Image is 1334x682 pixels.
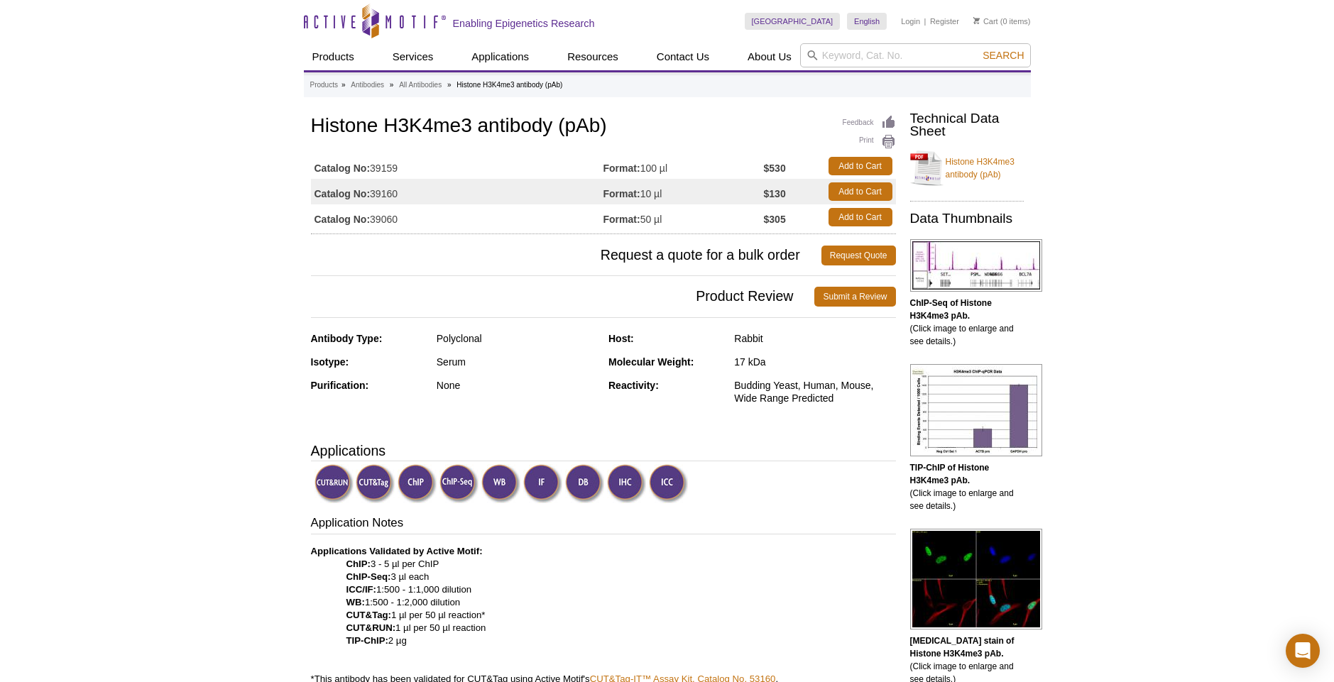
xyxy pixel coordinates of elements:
b: TIP-ChIP of Histone H3K4me3 pAb. [910,463,990,485]
strong: Purification: [311,380,369,391]
div: 17 kDa [734,356,895,368]
img: Immunofluorescence Validated [523,464,562,503]
img: Dot Blot Validated [565,464,604,503]
a: Antibodies [351,79,384,92]
div: None [437,379,598,392]
button: Search [978,49,1028,62]
div: Serum [437,356,598,368]
strong: ICC/IF: [346,584,377,595]
strong: ChIP: [346,559,371,569]
img: Immunohistochemistry Validated [607,464,646,503]
a: Services [384,43,442,70]
td: 50 µl [603,204,764,230]
h3: Application Notes [311,515,896,534]
strong: CUT&Tag: [346,610,391,620]
img: Western Blot Validated [481,464,520,503]
img: ChIP-Seq Validated [439,464,479,503]
h1: Histone H3K4me3 antibody (pAb) [311,115,896,139]
b: [MEDICAL_DATA] stain of Histone H3K4me3 pAb. [910,636,1015,659]
strong: Format: [603,213,640,226]
strong: Host: [608,333,634,344]
img: Immunocytochemistry Validated [649,464,688,503]
a: About Us [739,43,800,70]
p: (Click image to enlarge and see details.) [910,461,1024,512]
img: Histone H3K4me3 antibody (pAb) tested by TIP-ChIP. [910,364,1042,456]
div: Rabbit [734,332,895,345]
strong: Antibody Type: [311,333,383,344]
a: Add to Cart [829,208,892,226]
div: Polyclonal [437,332,598,345]
input: Keyword, Cat. No. [800,43,1031,67]
li: (0 items) [973,13,1031,30]
a: Print [843,134,896,150]
a: Cart [973,16,998,26]
li: » [447,81,452,89]
a: All Antibodies [399,79,442,92]
td: 10 µl [603,179,764,204]
strong: CUT&RUN: [346,622,396,633]
a: English [847,13,887,30]
td: 39060 [311,204,603,230]
b: Applications Validated by Active Motif: [311,546,483,556]
a: Request Quote [821,246,896,265]
strong: $305 [764,213,786,226]
strong: ChIP-Seq: [346,571,391,582]
strong: Catalog No: [315,162,371,175]
strong: TIP-ChIP: [346,635,388,646]
a: Login [901,16,920,26]
span: Request a quote for a bulk order [311,246,821,265]
td: 39159 [311,153,603,179]
div: Open Intercom Messenger [1286,634,1320,668]
li: » [341,81,346,89]
strong: Format: [603,187,640,200]
img: Histone H3K4me3 antibody (pAb) tested by ChIP-Seq. [910,239,1042,292]
img: ChIP Validated [398,464,437,503]
strong: Catalog No: [315,187,371,200]
a: Products [304,43,363,70]
h2: Enabling Epigenetics Research [453,17,595,30]
a: Register [930,16,959,26]
td: 39160 [311,179,603,204]
h2: Technical Data Sheet [910,112,1024,138]
a: Add to Cart [829,157,892,175]
strong: Isotype: [311,356,349,368]
span: Product Review [311,287,815,307]
b: ChIP-Seq of Histone H3K4me3 pAb. [910,298,992,321]
td: 100 µl [603,153,764,179]
a: Contact Us [648,43,718,70]
strong: WB: [346,597,365,607]
strong: Format: [603,162,640,175]
strong: Reactivity: [608,380,659,391]
img: Histone H3K4me3 antibody (pAb) tested by immunofluorescence. [910,529,1042,629]
li: » [390,81,394,89]
p: (Click image to enlarge and see details.) [910,297,1024,348]
h3: Applications [311,440,896,461]
div: Budding Yeast, Human, Mouse, Wide Range Predicted [734,379,895,405]
a: Submit a Review [814,287,895,307]
img: CUT&Tag Validated [356,464,395,503]
img: Your Cart [973,17,980,24]
li: Histone H3K4me3 antibody (pAb) [456,81,562,89]
a: Resources [559,43,627,70]
strong: $530 [764,162,786,175]
a: [GEOGRAPHIC_DATA] [745,13,841,30]
img: CUT&RUN Validated [315,464,354,503]
a: Add to Cart [829,182,892,201]
a: Products [310,79,338,92]
strong: Molecular Weight: [608,356,694,368]
a: Feedback [843,115,896,131]
a: Applications [463,43,537,70]
strong: $130 [764,187,786,200]
strong: Catalog No: [315,213,371,226]
h2: Data Thumbnails [910,212,1024,225]
li: | [924,13,926,30]
a: Histone H3K4me3 antibody (pAb) [910,147,1024,189]
span: Search [983,50,1024,61]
